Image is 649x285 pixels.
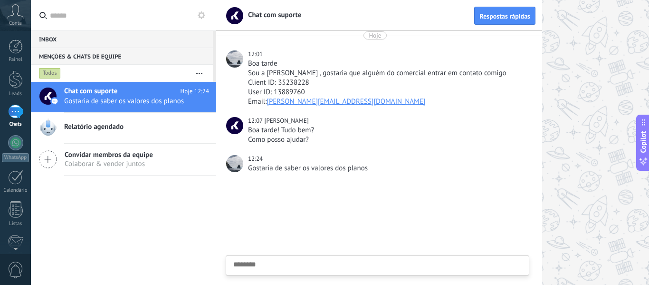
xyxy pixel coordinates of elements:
[39,68,61,79] div: Todos
[64,97,191,106] span: Gostaria de saber os valores dos planos
[248,97,527,107] div: Email:
[181,87,209,96] span: Hoje 12:24
[2,221,29,227] div: Listas
[64,122,124,132] span: Relatório agendado
[248,78,527,88] div: Client ID: 35238228
[226,117,243,134] span: Bruna M.
[248,49,264,59] div: 12:01
[2,187,29,194] div: Calendário
[264,117,308,125] span: Bruna M.
[639,131,648,153] span: Copilot
[248,59,527,69] div: Boa tarde
[474,7,535,25] button: Respostas rápidas
[248,164,527,173] div: Gostaria de saber os valores dos planos
[2,121,29,128] div: Chats
[248,154,264,164] div: 12:24
[31,113,216,143] a: Relatório agendado
[31,48,213,65] div: Menções & Chats de equipe
[248,88,527,97] div: User ID: 13889760
[2,91,29,97] div: Leads
[2,153,29,162] div: WhatsApp
[189,65,210,82] button: Mais
[65,159,153,168] span: Colaborar & vender juntos
[31,30,213,48] div: Inbox
[64,87,117,96] span: Chat com suporte
[369,31,382,39] div: Hoje
[31,82,216,112] a: Chat com suporte Hoje 12:24 Gostaria de saber os valores dos planos
[2,57,29,63] div: Painel
[267,97,425,106] a: [PERSON_NAME][EMAIL_ADDRESS][DOMAIN_NAME]
[242,10,301,20] span: Chat com suporte
[248,135,527,145] div: Como posso ajudar?
[248,126,527,135] div: Boa tarde! Tudo bem?
[479,13,530,20] span: Respostas rápidas
[248,69,527,78] div: Sou a [PERSON_NAME] , gostaria que alguém do comercial entrar em contato comigo
[248,116,264,126] div: 12:07
[65,150,153,159] span: Convidar membros da equipe
[9,20,22,27] span: Conta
